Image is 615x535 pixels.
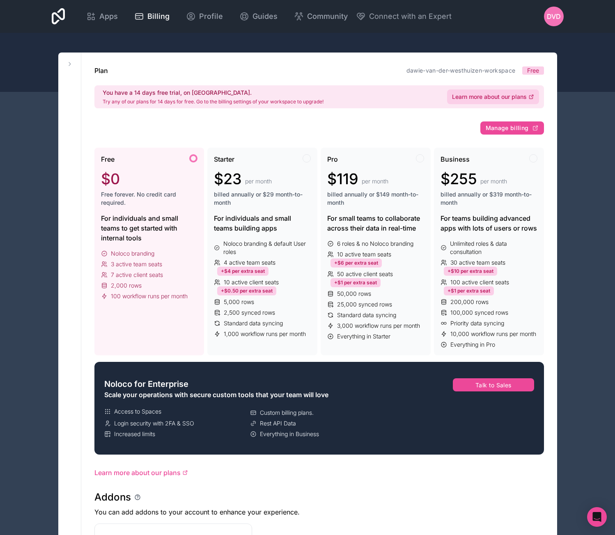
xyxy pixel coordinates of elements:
span: Everything in Starter [337,332,390,341]
span: Guides [252,11,278,22]
span: Noloco for Enterprise [104,378,188,390]
span: 10,000 workflow runs per month [450,330,536,338]
span: Learn more about our plans [452,93,527,101]
span: Priority data syncing [450,319,504,327]
a: Apps [80,7,124,25]
span: per month [480,177,507,185]
span: 3 active team seats [111,260,162,268]
span: 4 active team seats [224,258,275,267]
span: Manage billing [486,124,529,132]
h2: You have a 14 days free trial, on [GEOGRAPHIC_DATA]. [103,89,324,97]
span: 200,000 rows [450,298,489,306]
span: Rest API Data [260,419,296,428]
span: Apps [99,11,118,22]
span: Everything in Business [260,430,319,438]
span: Learn more about our plans [94,468,181,478]
span: per month [245,177,272,185]
div: +$6 per extra seat [330,258,382,267]
span: 100 active client seats [450,278,509,286]
span: Pro [327,154,338,164]
span: Business [441,154,470,164]
span: Access to Spaces [114,407,161,416]
a: dawie-van-der-westhuizen-workspace [406,67,516,74]
a: Community [287,7,354,25]
p: You can add addons to your account to enhance your experience. [94,507,544,517]
span: billed annually or $29 month-to-month [214,190,311,207]
div: +$1 per extra seat [444,286,494,295]
span: Community [307,11,348,22]
div: +$1 per extra seat [330,278,381,287]
div: +$4 per extra seat [217,267,268,276]
span: 50 active client seats [337,270,393,278]
div: For teams building advanced apps with lots of users or rows [441,213,537,233]
span: 10 active team seats [337,250,391,258]
span: 100,000 synced rows [450,309,508,317]
span: Free [101,154,115,164]
span: 100 workflow runs per month [111,292,188,300]
a: Learn more about our plans [94,468,544,478]
span: Profile [199,11,223,22]
div: Scale your operations with secure custom tools that your team will love [104,390,393,400]
span: $23 [214,171,242,187]
div: For individuals and small teams to get started with internal tools [101,213,198,243]
span: $255 [441,171,477,187]
span: 2,000 rows [111,281,142,290]
div: For individuals and small teams building apps [214,213,311,233]
span: Login security with 2FA & SSO [114,419,194,428]
span: 5,000 rows [224,298,254,306]
span: $0 [101,171,120,187]
span: 1,000 workflow runs per month [224,330,306,338]
button: Manage billing [480,121,544,135]
div: Open Intercom Messenger [587,507,607,527]
a: Billing [128,7,176,25]
span: Starter [214,154,234,164]
span: Increased limits [114,430,155,438]
span: Dvd [547,11,561,21]
span: billed annually or $149 month-to-month [327,190,424,207]
span: Standard data syncing [337,311,396,319]
span: 2,500 synced rows [224,309,275,317]
span: Free forever. No credit card required. [101,190,198,207]
span: 7 active client seats [111,271,163,279]
span: Noloco branding [111,249,154,258]
span: 6 roles & no Noloco branding [337,240,413,248]
div: +$10 per extra seat [444,267,497,276]
span: Connect with an Expert [369,11,452,22]
button: Talk to Sales [453,378,534,391]
a: Guides [233,7,284,25]
span: Standard data syncing [224,319,283,327]
span: Noloco branding & default User roles [223,240,311,256]
span: 50,000 rows [337,290,371,298]
span: 30 active team seats [450,258,505,267]
h1: Addons [94,491,131,504]
button: Connect with an Expert [356,11,452,22]
a: Learn more about our plans [447,89,539,104]
span: Custom billing plans. [260,409,314,417]
span: per month [362,177,388,185]
a: Profile [179,7,229,25]
span: Unlimited roles & data consultation [450,240,537,256]
p: Try any of our plans for 14 days for free. Go to the billing settings of your workspace to upgrade! [103,98,324,105]
span: billed annually or $319 month-to-month [441,190,537,207]
span: $119 [327,171,358,187]
span: Billing [147,11,170,22]
div: For small teams to collaborate across their data in real-time [327,213,424,233]
span: 10 active client seats [224,278,279,286]
div: +$0.50 per extra seat [217,286,276,295]
span: 3,000 workflow runs per month [337,322,420,330]
span: Free [527,66,539,75]
h1: Plan [94,66,108,75]
span: 25,000 synced rows [337,300,392,309]
span: Everything in Pro [450,341,495,349]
